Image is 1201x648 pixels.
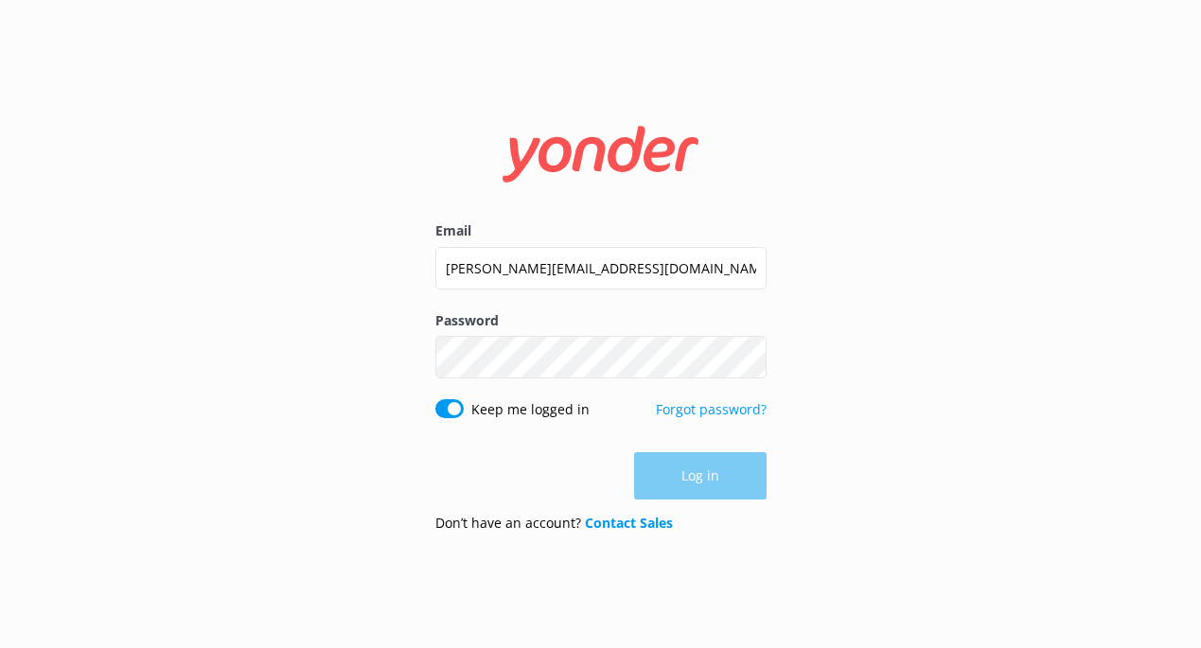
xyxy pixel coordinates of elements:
[435,247,767,289] input: user@emailaddress.com
[435,310,767,331] label: Password
[585,514,673,532] a: Contact Sales
[471,399,590,420] label: Keep me logged in
[435,220,767,241] label: Email
[656,400,767,418] a: Forgot password?
[729,339,767,377] button: Show password
[435,513,673,534] p: Don’t have an account?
